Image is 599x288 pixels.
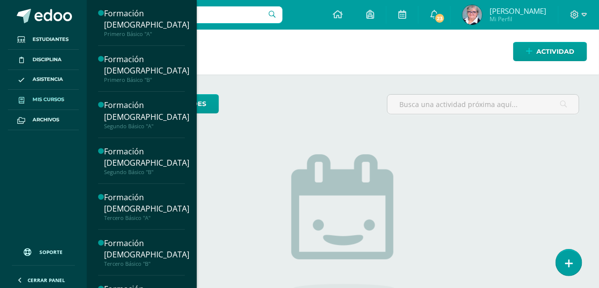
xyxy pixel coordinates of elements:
[8,30,79,50] a: Estudiantes
[104,192,189,221] a: Formación [DEMOGRAPHIC_DATA]Tercero Básico "A"
[513,42,587,61] a: Actividad
[104,54,189,83] a: Formación [DEMOGRAPHIC_DATA]Primero Básico "B"
[104,238,189,260] div: Formación [DEMOGRAPHIC_DATA]
[40,249,63,255] span: Soporte
[536,42,574,61] span: Actividad
[33,75,63,83] span: Asistencia
[104,260,189,267] div: Tercero Básico "B"
[434,13,445,24] span: 23
[104,8,189,37] a: Formación [DEMOGRAPHIC_DATA]Primero Básico "A"
[104,169,189,176] div: Segundo Básico "B"
[33,96,64,104] span: Mis cursos
[104,54,189,76] div: Formación [DEMOGRAPHIC_DATA]
[33,56,62,64] span: Disciplina
[462,5,482,25] img: c6529db22ab999cc4ab211aa0c1eccd5.png
[104,238,189,267] a: Formación [DEMOGRAPHIC_DATA]Tercero Básico "B"
[104,76,189,83] div: Primero Básico "B"
[104,215,189,221] div: Tercero Básico "A"
[104,146,189,169] div: Formación [DEMOGRAPHIC_DATA]
[490,15,546,23] span: Mi Perfil
[490,6,546,16] span: [PERSON_NAME]
[8,50,79,70] a: Disciplina
[8,110,79,130] a: Archivos
[99,30,587,74] h1: Actividades
[33,36,69,43] span: Estudiantes
[8,90,79,110] a: Mis cursos
[104,8,189,31] div: Formación [DEMOGRAPHIC_DATA]
[104,146,189,176] a: Formación [DEMOGRAPHIC_DATA]Segundo Básico "B"
[104,31,189,37] div: Primero Básico "A"
[104,100,189,122] div: Formación [DEMOGRAPHIC_DATA]
[104,100,189,129] a: Formación [DEMOGRAPHIC_DATA]Segundo Básico "A"
[104,123,189,130] div: Segundo Básico "A"
[104,192,189,215] div: Formación [DEMOGRAPHIC_DATA]
[8,70,79,90] a: Asistencia
[33,116,59,124] span: Archivos
[28,277,65,284] span: Cerrar panel
[12,239,75,263] a: Soporte
[388,95,579,114] input: Busca una actividad próxima aquí...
